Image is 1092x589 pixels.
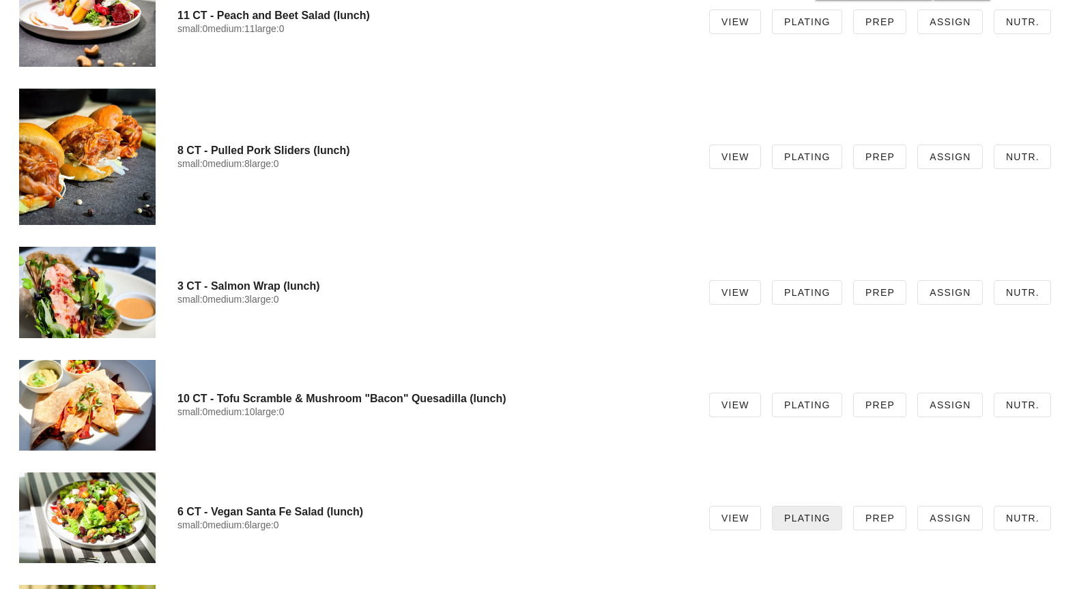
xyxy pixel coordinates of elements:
[177,280,687,292] h4: 3 CT - Salmon Wrap (lunch)
[853,280,906,305] a: Prep
[250,158,279,169] span: large:0
[177,144,687,157] h4: 8 CT - Pulled Pork Sliders (lunch)
[865,399,895,410] span: Prep
[865,16,895,27] span: Prep
[255,23,285,34] span: large:0
[994,506,1051,530] a: Nutr.
[853,393,906,417] a: Prep
[929,151,971,162] span: Assign
[784,287,831,298] span: Plating
[994,10,1051,34] a: Nutr.
[772,10,842,34] a: Plating
[865,151,895,162] span: Prep
[709,393,761,417] a: View
[721,16,749,27] span: View
[177,406,207,417] span: small:0
[721,151,749,162] span: View
[772,280,842,305] a: Plating
[177,294,207,305] span: small:0
[177,23,207,34] span: small:0
[1005,151,1039,162] span: Nutr.
[917,506,983,530] a: Assign
[709,506,761,530] a: View
[853,145,906,169] a: Prep
[250,294,279,305] span: large:0
[207,519,249,530] span: medium:6
[1005,399,1039,410] span: Nutr.
[177,505,687,518] h4: 6 CT - Vegan Santa Fe Salad (lunch)
[784,513,831,524] span: Plating
[255,406,285,417] span: large:0
[772,393,842,417] a: Plating
[207,294,249,305] span: medium:3
[865,513,895,524] span: Prep
[177,9,687,22] h4: 11 CT - Peach and Beet Salad (lunch)
[1005,16,1039,27] span: Nutr.
[207,158,249,169] span: medium:8
[929,287,971,298] span: Assign
[917,10,983,34] a: Assign
[177,158,207,169] span: small:0
[772,145,842,169] a: Plating
[853,10,906,34] a: Prep
[994,145,1051,169] a: Nutr.
[709,10,761,34] a: View
[784,16,831,27] span: Plating
[709,145,761,169] a: View
[721,513,749,524] span: View
[1005,513,1039,524] span: Nutr.
[784,151,831,162] span: Plating
[207,23,255,34] span: medium:11
[1005,287,1039,298] span: Nutr.
[709,280,761,305] a: View
[721,287,749,298] span: View
[207,406,255,417] span: medium:10
[929,399,971,410] span: Assign
[917,280,983,305] a: Assign
[177,392,687,405] h4: 10 CT - Tofu Scramble & Mushroom "Bacon" Quesadilla (lunch)
[177,519,207,530] span: small:0
[721,399,749,410] span: View
[250,519,279,530] span: large:0
[994,393,1051,417] a: Nutr.
[917,145,983,169] a: Assign
[994,280,1051,305] a: Nutr.
[853,506,906,530] a: Prep
[929,16,971,27] span: Assign
[865,287,895,298] span: Prep
[917,393,983,417] a: Assign
[772,506,842,530] a: Plating
[784,399,831,410] span: Plating
[929,513,971,524] span: Assign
